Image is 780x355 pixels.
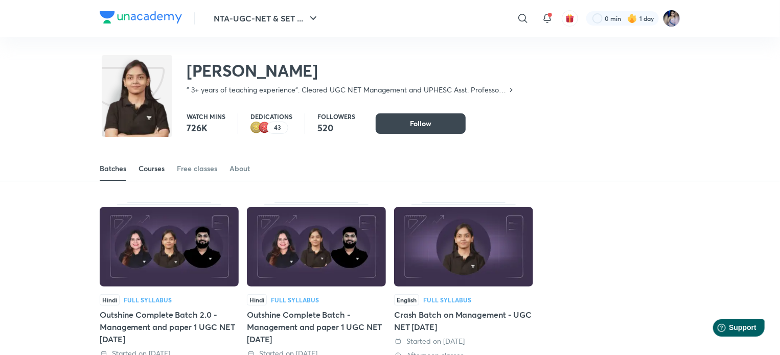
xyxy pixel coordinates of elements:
img: Thumbnail [247,207,386,287]
a: Company Logo [100,11,182,26]
div: Free classes [177,163,217,174]
a: Free classes [177,156,217,181]
img: educator badge1 [259,122,271,134]
img: educator badge2 [250,122,263,134]
button: avatar [562,10,578,27]
div: Batches [100,163,126,174]
button: NTA-UGC-NET & SET ... [208,8,326,29]
a: Courses [139,156,165,181]
span: English [394,294,419,305]
div: Full Syllabus [124,297,172,303]
p: " 3+ years of teaching experience". Cleared UGC NET Management and UPHESC Asst. Professor [PERSON... [187,85,507,95]
img: streak [627,13,637,23]
div: Crash Batch on Management - UGC NET [DATE] [394,309,533,333]
p: 520 [317,122,355,134]
img: avatar [565,14,575,23]
p: Dedications [250,113,292,120]
div: Courses [139,163,165,174]
button: Follow [376,113,466,134]
span: Hindi [247,294,267,305]
div: Full Syllabus [423,297,471,303]
div: Outshine Complete Batch - Management and paper 1 UGC NET [DATE] [247,309,386,345]
img: Tanya Gautam [663,10,680,27]
img: class [102,57,172,158]
div: Outshine Complete Batch 2.0 - Management and paper 1 UGC NET [DATE] [100,309,239,345]
img: Thumbnail [100,207,239,287]
div: Started on 28 Sep 2024 [394,336,533,346]
div: Full Syllabus [271,297,319,303]
img: Company Logo [100,11,182,23]
span: Follow [410,119,431,129]
span: Hindi [100,294,120,305]
h2: [PERSON_NAME] [187,60,515,81]
p: 43 [274,124,281,131]
p: Watch mins [187,113,225,120]
p: 726K [187,122,225,134]
a: Batches [100,156,126,181]
p: Followers [317,113,355,120]
img: Thumbnail [394,207,533,287]
div: About [230,163,250,174]
a: About [230,156,250,181]
iframe: Help widget launcher [689,315,769,344]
